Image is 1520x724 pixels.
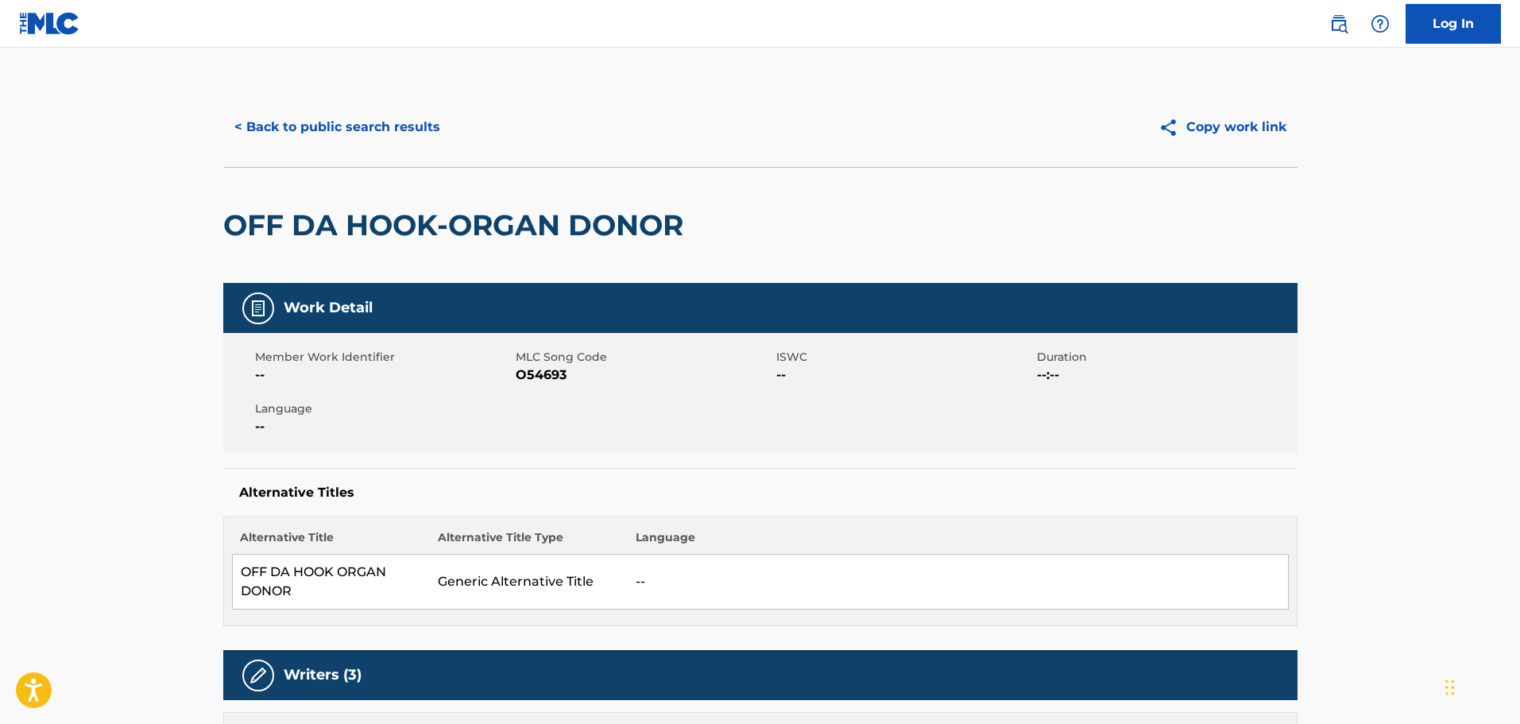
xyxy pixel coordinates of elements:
[1147,107,1298,147] button: Copy work link
[430,529,628,555] th: Alternative Title Type
[223,207,691,243] h2: OFF DA HOOK-ORGAN DONOR
[255,366,512,385] span: --
[255,417,512,436] span: --
[1323,8,1355,40] a: Public Search
[249,299,268,318] img: Work Detail
[255,401,512,417] span: Language
[776,366,1033,385] span: --
[284,666,362,684] h5: Writers (3)
[239,485,1282,501] h5: Alternative Titles
[628,529,1288,555] th: Language
[232,555,430,610] td: OFF DA HOOK ORGAN DONOR
[249,666,268,685] img: Writers
[284,299,373,317] h5: Work Detail
[1158,118,1186,137] img: Copy work link
[1037,349,1294,366] span: Duration
[19,12,80,35] img: MLC Logo
[255,349,512,366] span: Member Work Identifier
[1037,366,1294,385] span: --:--
[628,555,1288,610] td: --
[1441,648,1520,724] iframe: Chat Widget
[1406,4,1501,44] a: Log In
[232,529,430,555] th: Alternative Title
[516,366,772,385] span: O54693
[1364,8,1396,40] div: Help
[516,349,772,366] span: MLC Song Code
[1329,14,1348,33] img: search
[430,555,628,610] td: Generic Alternative Title
[1371,14,1390,33] img: help
[776,349,1033,366] span: ISWC
[223,107,451,147] button: < Back to public search results
[1445,664,1455,711] div: Drag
